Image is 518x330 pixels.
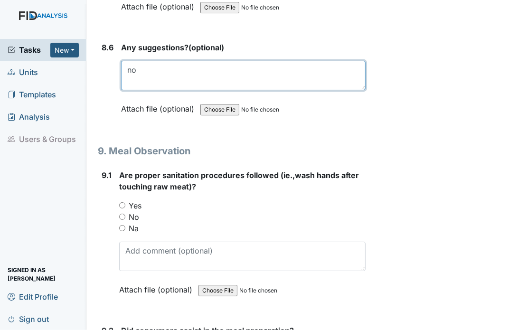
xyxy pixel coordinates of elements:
[119,202,125,208] input: Yes
[8,267,79,282] span: Signed in as [PERSON_NAME]
[8,289,58,304] span: Edit Profile
[129,200,141,211] label: Yes
[8,87,56,102] span: Templates
[119,170,359,191] span: Are proper sanitation procedures followed (ie.,wash hands after touching raw meat)?
[121,42,366,53] strong: (optional)
[129,211,139,223] label: No
[8,110,50,124] span: Analysis
[121,98,198,114] label: Attach file (optional)
[129,223,139,234] label: Na
[8,311,49,326] span: Sign out
[119,225,125,231] input: Na
[8,44,50,56] a: Tasks
[102,42,113,53] label: 8.6
[119,279,196,295] label: Attach file (optional)
[50,43,79,57] button: New
[8,65,38,80] span: Units
[98,144,366,158] h1: 9. Meal Observation
[121,43,188,52] span: Any suggestions?
[102,170,112,181] label: 9.1
[119,214,125,220] input: No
